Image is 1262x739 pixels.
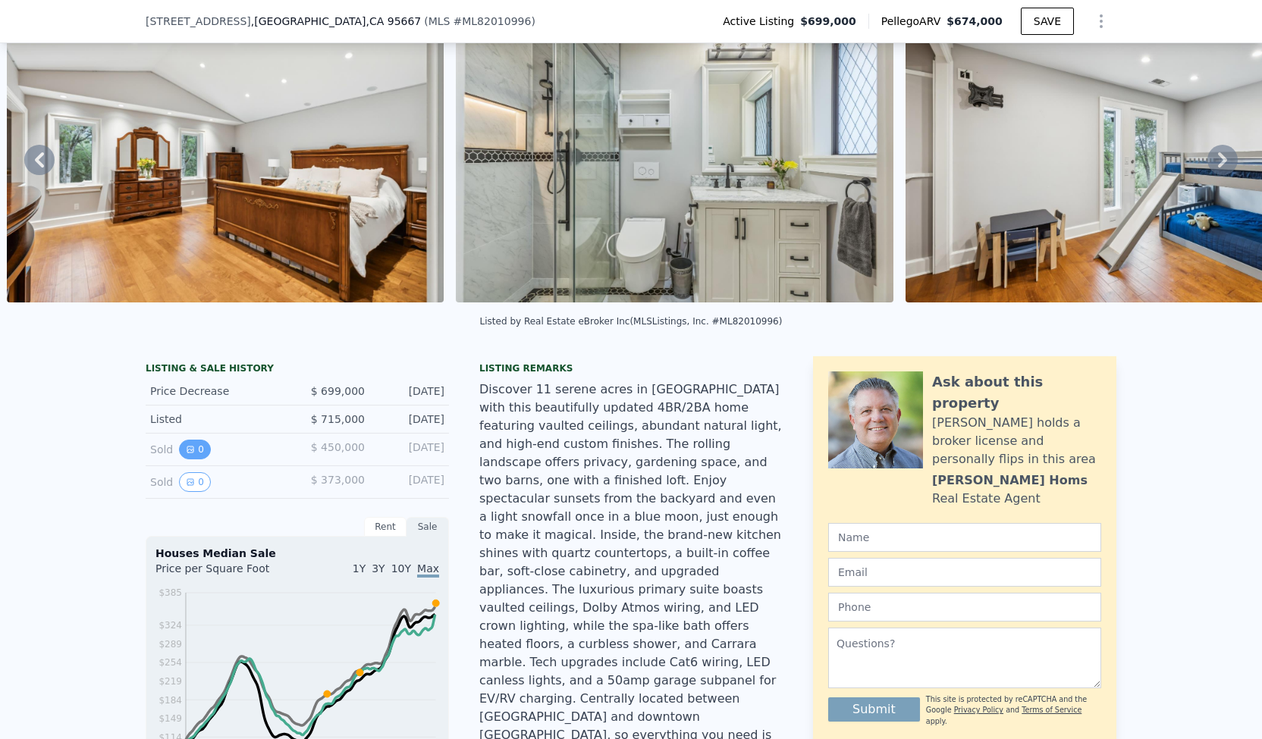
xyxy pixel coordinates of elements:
div: Sale [407,517,449,537]
div: Houses Median Sale [155,546,439,561]
span: # ML82010996 [454,15,532,27]
div: Listed by Real Estate eBroker Inc (MLSListings, Inc. #ML82010996) [480,316,783,327]
a: Privacy Policy [954,706,1003,714]
img: Sale: 165576462 Parcel: 33020351 [7,11,444,302]
button: Submit [828,697,920,722]
tspan: $184 [159,695,182,706]
button: View historical data [179,472,211,492]
div: [DATE] [377,440,444,459]
div: Rent [364,517,407,537]
tspan: $289 [159,639,182,650]
span: $ 699,000 [311,385,365,397]
div: [PERSON_NAME] Homs [932,471,1088,490]
button: View historical data [179,440,211,459]
span: , CA 95667 [366,15,421,27]
div: [DATE] [377,384,444,399]
span: , [GEOGRAPHIC_DATA] [251,14,421,29]
span: Max [417,562,439,578]
div: Price Decrease [150,384,285,399]
div: Price per Square Foot [155,561,297,585]
span: MLS [429,15,450,27]
tspan: $254 [159,657,182,668]
img: Sale: 165576462 Parcel: 33020351 [456,11,893,302]
input: Email [828,558,1101,587]
span: $699,000 [800,14,856,29]
div: Sold [150,440,285,459]
tspan: $149 [159,713,182,724]
span: Active Listing [723,14,800,29]
span: $ 715,000 [311,413,365,425]
div: [PERSON_NAME] holds a broker license and personally flips in this area [932,414,1101,468]
span: 1Y [353,562,366,575]
tspan: $385 [159,587,182,598]
span: $ 450,000 [311,441,365,453]
div: [DATE] [377,412,444,427]
div: Ask about this property [932,371,1101,414]
span: 3Y [372,562,385,575]
span: $ 373,000 [311,474,365,486]
button: SAVE [1021,8,1074,35]
div: Listed [150,412,285,427]
span: 10Y [391,562,411,575]
span: $674,000 [946,15,1003,27]
div: ( ) [424,14,535,29]
div: Sold [150,472,285,492]
div: This site is protected by reCAPTCHA and the Google and apply. [926,694,1101,727]
div: Real Estate Agent [932,490,1041,508]
input: Name [828,523,1101,552]
input: Phone [828,593,1101,622]
div: LISTING & SALE HISTORY [146,362,449,377]
span: [STREET_ADDRESS] [146,14,251,29]
tspan: $324 [159,620,182,631]
button: Show Options [1086,6,1116,36]
a: Terms of Service [1022,706,1081,714]
span: Pellego ARV [881,14,947,29]
div: [DATE] [377,472,444,492]
div: Listing remarks [479,362,783,374]
tspan: $219 [159,676,182,687]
